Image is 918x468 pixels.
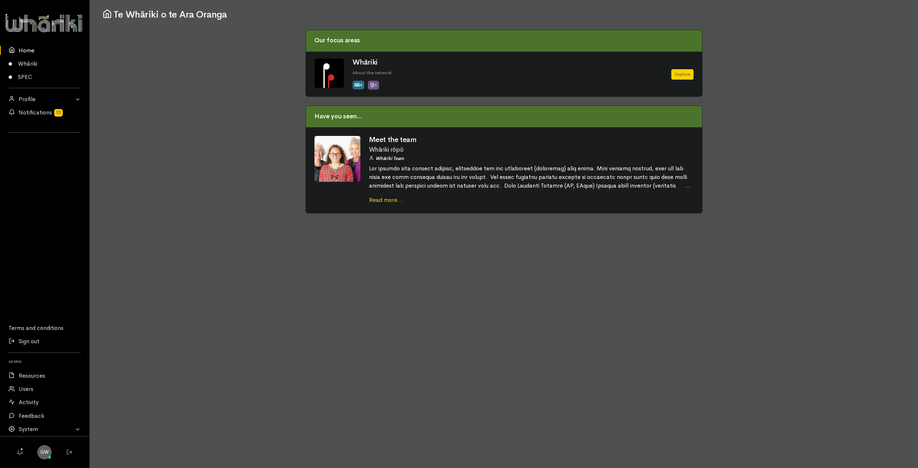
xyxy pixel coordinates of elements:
[9,357,81,366] h6: Admin
[103,9,905,20] h1: Te Whāriki o te Ara Oranga
[671,69,694,80] a: Explore
[306,106,702,127] div: Have you seen...
[306,30,702,52] div: Our focus areas
[352,58,378,67] a: Whāriki
[314,58,344,88] img: Whariki%20Icon_Icon_Tile.png
[37,445,52,459] a: GW
[30,137,59,146] iframe: LinkedIn Embedded Content
[369,196,403,204] a: Read more...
